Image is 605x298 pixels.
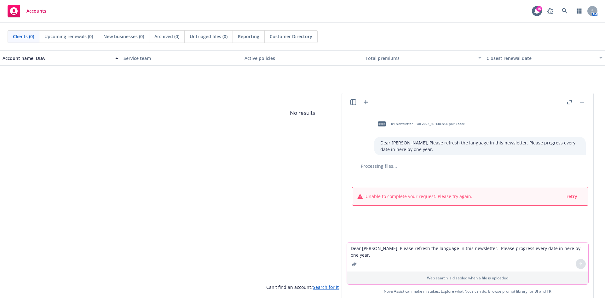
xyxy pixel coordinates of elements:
p: Dear [PERSON_NAME], Please refresh the language in this newsletter. Please progress every date in... [380,139,579,153]
span: Archived (0) [154,33,179,40]
span: New businesses (0) [103,33,144,40]
button: retry [566,192,578,200]
span: Untriaged files (0) [190,33,228,40]
div: Closest renewal date [487,55,596,61]
a: TR [547,289,551,294]
div: 15 [536,6,542,12]
a: BI [534,289,538,294]
span: Accounts [26,9,46,14]
span: Customer Directory [270,33,312,40]
button: Service team [121,50,242,66]
div: Account name, DBA [3,55,112,61]
span: Reporting [238,33,259,40]
span: Unable to complete your request. Please try again. [366,193,472,200]
a: Switch app [573,5,585,17]
div: Total premiums [366,55,475,61]
span: Nova Assist can make mistakes. Explore what Nova can do: Browse prompt library for and [384,285,551,298]
span: Upcoming renewals (0) [44,33,93,40]
button: Active policies [242,50,363,66]
div: docxR4 Newsletter - Fall 2024_REFERENCE (004).docx [374,116,466,132]
span: retry [567,193,577,199]
p: Web search is disabled when a file is uploaded [351,275,585,281]
button: Closest renewal date [484,50,605,66]
span: Can't find an account? [266,284,339,290]
a: Search [558,5,571,17]
button: Total premiums [363,50,484,66]
span: R4 Newsletter - Fall 2024_REFERENCE (004).docx [391,122,464,126]
span: docx [378,121,386,126]
a: Search for it [313,284,339,290]
div: Service team [124,55,239,61]
div: Active policies [245,55,360,61]
a: Accounts [5,2,49,20]
a: Report a Bug [544,5,556,17]
span: Clients (0) [13,33,34,40]
div: Processing files... [354,163,586,169]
